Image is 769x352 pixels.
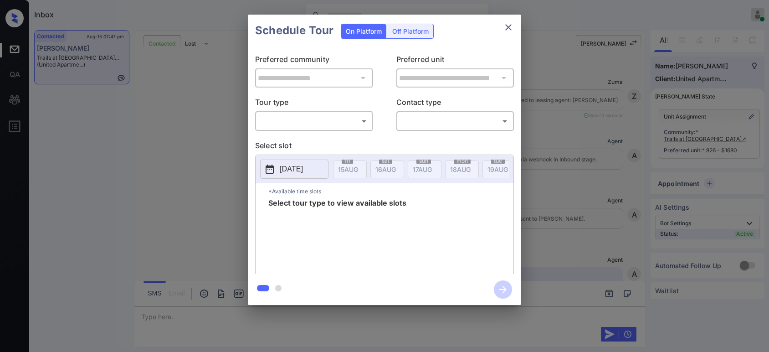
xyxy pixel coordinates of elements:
[260,160,328,179] button: [DATE]
[248,15,341,47] h2: Schedule Tour
[255,54,373,68] p: Preferred community
[341,24,386,38] div: On Platform
[280,164,303,175] p: [DATE]
[499,18,518,36] button: close
[396,54,514,68] p: Preferred unit
[268,199,406,272] span: Select tour type to view available slots
[388,24,433,38] div: Off Platform
[255,140,514,155] p: Select slot
[268,183,513,199] p: *Available time slots
[255,97,373,111] p: Tour type
[396,97,514,111] p: Contact type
